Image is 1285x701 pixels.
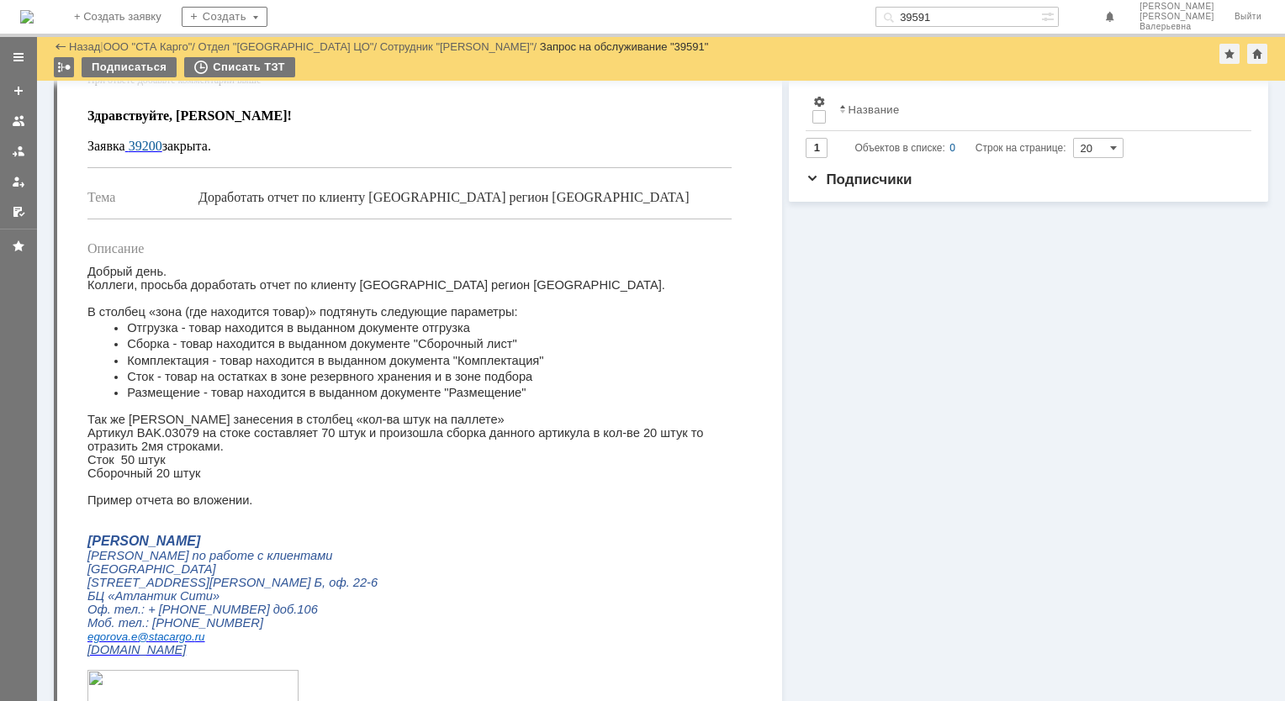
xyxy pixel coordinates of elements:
span: [PERSON_NAME] [1140,12,1214,22]
li: Отгрузка - товар находится в выданном документе отгрузка [56,577,473,590]
a: Назад [69,40,100,53]
span: [PERSON_NAME] [1140,2,1214,12]
span: . [104,137,108,150]
span: Объектов в списке: [854,142,944,154]
span: Подписчики [806,171,912,187]
div: / [103,40,198,53]
span: 39200 [58,394,92,408]
div: Создать [182,7,267,27]
span: Коллеги, просьба доработать отчет по клиенту [GEOGRAPHIC_DATA] регион [GEOGRAPHIC_DATA]. [17,534,595,547]
a: Создать заявку [5,77,32,104]
span: Так же [PERSON_NAME] занесения в столбец «кол-ва штук на паллете» [17,668,434,682]
div: 0 [949,138,955,158]
a: Сотрудник "[PERSON_NAME]" [380,40,534,53]
span: stacargo [61,137,104,150]
div: Сделать домашней страницей [1247,44,1267,64]
img: logo [20,10,34,24]
a: Мои заявки [5,168,32,195]
a: Заявки в моей ответственности [5,138,32,165]
span: Заявка закрыта. [17,394,140,408]
span: Расширенный поиск [1041,8,1058,24]
a: Мои согласования [5,198,32,225]
div: Добавить в избранное [1219,44,1240,64]
div: Запрос на обслуживание "39591" [540,40,709,53]
span: Валерьевна [1140,22,1214,32]
div: | [100,40,103,52]
span: ru [108,137,118,150]
a: Заявки на командах [5,108,32,134]
span: Настройки [812,95,826,108]
span: . [40,137,44,150]
a: ООО "СТА Карго" [103,40,193,53]
div: / [198,40,380,53]
span: Описание [17,497,73,511]
span: В столбец «зона (где находится товар)» подтянуть следующие параметры: [17,561,447,574]
li: Размещение - товар находится в выданном документе "Размещение" [56,641,473,655]
span: @ [50,137,61,150]
div: Название [848,103,899,116]
div: Работа с массовостью [54,57,74,77]
th: Название [833,88,1238,131]
div: / [380,40,540,53]
span: Здравствуйте, [PERSON_NAME]! [17,364,221,378]
span: e [44,137,50,150]
a: Отдел "[GEOGRAPHIC_DATA] ЦО" [198,40,374,53]
i: Строк на странице: [854,138,1066,158]
li: Сборка - товар находится в выданном документе "Сборочный лист" [56,593,473,606]
span: Тема [17,445,45,460]
li: Сток - товар на остатках в зоне резервного хранения и в зоне подбора [56,625,473,639]
li: Комплектация - товар находится в выданном документа "Комплектация" [56,609,473,623]
span: Доработать отчет по клиенту [GEOGRAPHIC_DATA] регион [GEOGRAPHIC_DATA] [128,445,618,460]
a: Перейти на домашнюю страницу [20,10,34,24]
span: Добрый день. [17,520,96,534]
a: 39200 [55,394,92,408]
span: При ответе добавьте комментарий выше [17,329,190,341]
